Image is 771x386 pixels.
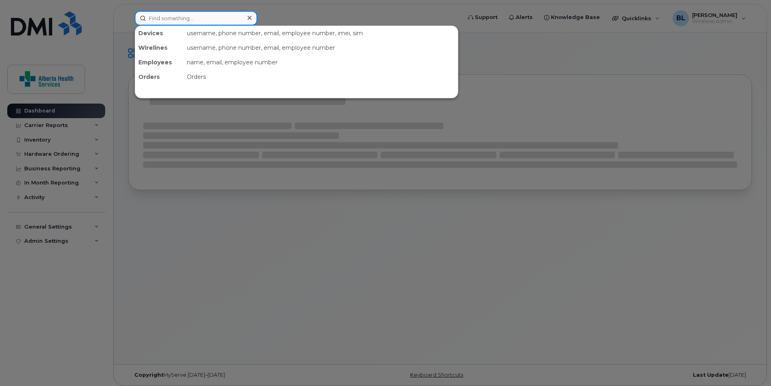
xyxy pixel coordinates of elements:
[184,55,458,70] div: name, email, employee number
[135,55,184,70] div: Employees
[135,70,184,84] div: Orders
[135,26,184,40] div: Devices
[135,40,184,55] div: Wirelines
[184,40,458,55] div: username, phone number, email, employee number
[184,70,458,84] div: Orders
[184,26,458,40] div: username, phone number, email, employee number, imei, sim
